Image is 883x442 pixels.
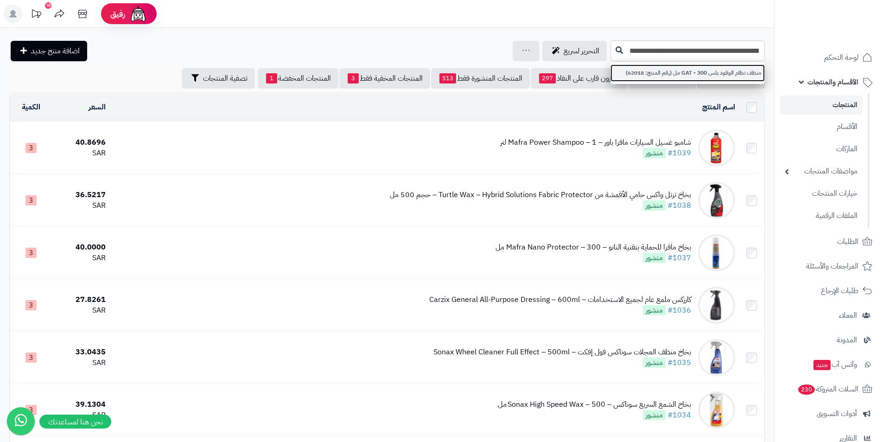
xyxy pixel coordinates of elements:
img: شامبو غسيل السيارات مافرا باور – Mafra Power Shampoo – 1 لتر [698,129,735,167]
div: 39.1304 [56,399,106,410]
span: المراجعات والأسئلة [806,260,858,273]
div: 40.0000 [56,242,106,253]
a: التحرير لسريع [542,41,607,61]
a: #1036 [667,305,691,316]
a: المدونة [780,329,877,351]
img: ai-face.png [129,5,147,23]
img: بخاخ الشمع السريع سوناكس – Sonax High Speed Wax – 500 مل [698,391,735,429]
span: منشور [643,305,666,315]
div: شامبو غسيل السيارات مافرا باور – Mafra Power Shampoo – 1 لتر [500,137,691,148]
div: 27.8261 [56,295,106,305]
div: SAR [56,148,106,159]
span: 3 [348,73,359,83]
span: 3 [25,300,37,310]
span: الطلبات [837,235,858,248]
span: منشور [643,253,666,263]
img: بخاخ مافرا للحماية بتقنية النانو – Mafra Nano Protector – 300 مل [698,234,735,271]
span: اضافة منتج جديد [31,45,80,57]
span: العملاء [839,309,857,322]
div: SAR [56,253,106,263]
img: logo-2.png [820,7,874,26]
a: لوحة التحكم [780,46,877,69]
span: 3 [25,405,37,415]
div: بخاخ الشمع السريع سوناكس – Sonax High Speed Wax – 500 مل [498,399,691,410]
a: المنتجات [780,96,862,115]
a: اضافة منتج جديد [11,41,87,61]
a: #1037 [667,252,691,263]
div: SAR [56,410,106,421]
a: الكمية [22,102,40,113]
button: تصفية المنتجات [182,68,255,89]
a: #1035 [667,357,691,368]
span: 3 [25,352,37,363]
a: العملاء [780,304,877,327]
a: الأقسام [780,117,862,137]
span: منشور [643,200,666,211]
span: الأقسام والمنتجات [807,76,858,89]
div: 10 [45,2,51,9]
a: اسم المنتج [702,102,735,113]
a: السلات المتروكة230 [780,378,877,400]
span: 230 [798,384,815,395]
a: السعر [89,102,106,113]
div: بخاخ منظف العجلات سوناكس فول إفكت – Sonax Wheel Cleaner Full Effect – 500ml [433,347,691,358]
span: 513 [439,73,456,83]
span: 3 [25,143,37,153]
div: SAR [56,200,106,211]
img: بخاخ منظف العجلات سوناكس فول إفكت – Sonax Wheel Cleaner Full Effect – 500ml [698,339,735,376]
a: #1039 [667,147,691,159]
span: التحرير لسريع [564,45,599,57]
span: 1 [266,73,277,83]
div: كارزكس ملمع عام لجميع الاستخدامات – Carzix General All-Purpose Dressing – 600ml [429,295,691,305]
a: #1034 [667,410,691,421]
a: تحديثات المنصة [25,5,48,26]
span: منشور [643,410,666,420]
a: خيارات المنتجات [780,184,862,204]
div: 33.0435 [56,347,106,358]
a: مخزون قارب على النفاذ297 [531,68,628,89]
span: رفيق [110,8,125,19]
span: المدونة [837,333,857,346]
span: 3 [25,195,37,205]
img: بخاخ ترتل واكس حامي الأقمشة من Turtle Wax – Hybrid Solutions Fabric Protector – حجم 500 مل [698,182,735,219]
div: SAR [56,305,106,316]
span: جديد [813,360,831,370]
div: بخاخ مافرا للحماية بتقنية النانو – Mafra Nano Protector – 300 مل [495,242,691,253]
span: أدوات التسويق [817,407,857,420]
span: 297 [539,73,556,83]
span: طلبات الإرجاع [821,284,858,297]
span: وآتس آب [813,358,857,371]
div: 36.5217 [56,190,106,200]
a: منظف نظام الوقود بلس GAT - 300 مل (رقم المنتج: 62018) [610,64,765,82]
img: كارزكس ملمع عام لجميع الاستخدامات – Carzix General All-Purpose Dressing – 600ml [698,287,735,324]
a: الملفات الرقمية [780,206,862,226]
a: الماركات [780,139,862,159]
div: بخاخ ترتل واكس حامي الأقمشة من Turtle Wax – Hybrid Solutions Fabric Protector – حجم 500 مل [390,190,691,200]
a: أدوات التسويق [780,403,877,425]
span: 3 [25,248,37,258]
span: منشور [643,358,666,368]
a: المنتجات المخفية فقط3 [339,68,430,89]
div: 40.8696 [56,137,106,148]
a: مواصفات المنتجات [780,161,862,181]
span: لوحة التحكم [824,51,858,64]
a: المراجعات والأسئلة [780,255,877,277]
a: المنتجات المخفضة1 [258,68,338,89]
span: السلات المتروكة [797,383,858,396]
a: #1038 [667,200,691,211]
a: الطلبات [780,231,877,253]
span: منشور [643,148,666,158]
a: المنتجات المنشورة فقط513 [431,68,530,89]
a: طلبات الإرجاع [780,280,877,302]
div: SAR [56,358,106,368]
span: تصفية المنتجات [203,73,248,84]
a: وآتس آبجديد [780,353,877,376]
